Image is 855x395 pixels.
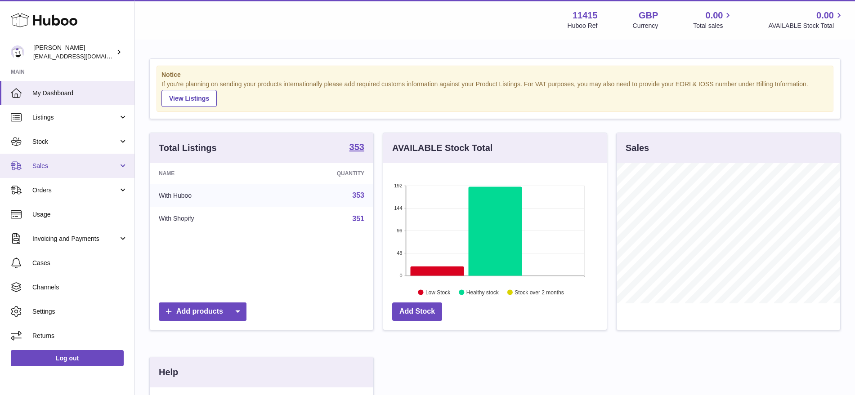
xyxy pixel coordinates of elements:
text: 0 [399,273,402,278]
span: Cases [32,259,128,267]
span: Total sales [693,22,733,30]
span: My Dashboard [32,89,128,98]
div: Huboo Ref [568,22,598,30]
span: 0.00 [816,9,834,22]
a: Add Stock [392,302,442,321]
text: Healthy stock [466,289,499,295]
strong: GBP [639,9,658,22]
th: Name [150,163,270,184]
h3: Sales [626,142,649,154]
text: 192 [394,183,402,188]
th: Quantity [270,163,373,184]
div: [PERSON_NAME] [33,44,114,61]
strong: Notice [161,71,828,79]
a: 353 [349,142,364,153]
a: 0.00 AVAILABLE Stock Total [768,9,844,30]
strong: 11415 [573,9,598,22]
span: AVAILABLE Stock Total [768,22,844,30]
span: Sales [32,162,118,170]
img: care@shopmanto.uk [11,45,24,59]
text: 144 [394,205,402,211]
span: Stock [32,138,118,146]
span: 0.00 [706,9,723,22]
a: 351 [352,215,364,222]
text: Low Stock [425,289,451,295]
a: 353 [352,191,364,199]
div: If you're planning on sending your products internationally please add required customs informati... [161,80,828,107]
span: Listings [32,113,118,122]
strong: 353 [349,142,364,151]
span: Returns [32,332,128,340]
text: 96 [397,228,402,233]
div: Currency [633,22,658,30]
a: Log out [11,350,124,366]
td: With Huboo [150,184,270,207]
h3: Help [159,366,178,378]
text: 48 [397,250,402,256]
a: View Listings [161,90,217,107]
text: Stock over 2 months [515,289,564,295]
h3: AVAILABLE Stock Total [392,142,492,154]
span: Invoicing and Payments [32,235,118,243]
span: Channels [32,283,128,292]
td: With Shopify [150,207,270,231]
h3: Total Listings [159,142,217,154]
a: 0.00 Total sales [693,9,733,30]
span: Usage [32,210,128,219]
span: Settings [32,307,128,316]
span: [EMAIL_ADDRESS][DOMAIN_NAME] [33,53,132,60]
span: Orders [32,186,118,195]
a: Add products [159,302,246,321]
